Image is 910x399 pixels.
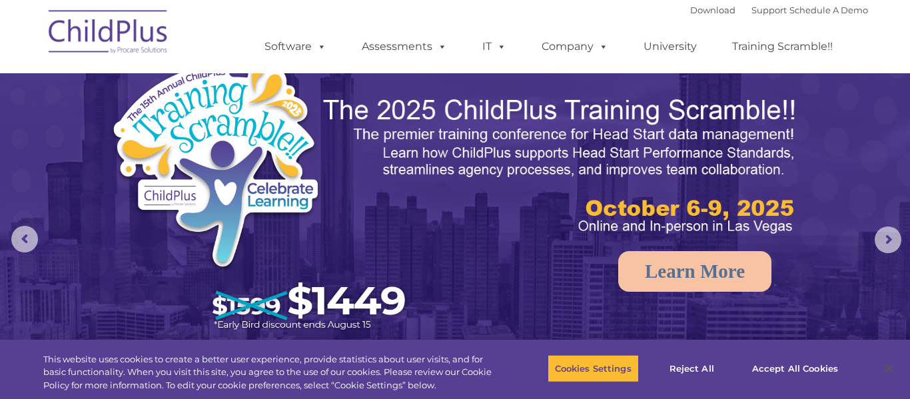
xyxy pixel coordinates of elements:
img: ChildPlus by Procare Solutions [42,1,175,67]
a: Schedule A Demo [789,5,868,15]
a: Download [690,5,735,15]
button: Cookies Settings [548,354,639,382]
a: Support [751,5,787,15]
a: IT [469,33,520,60]
button: Accept All Cookies [745,354,845,382]
font: | [690,5,868,15]
a: Company [528,33,622,60]
button: Close [874,354,903,383]
div: This website uses cookies to create a better user experience, provide statistics about user visit... [43,353,500,392]
a: Training Scramble!! [719,33,846,60]
a: Software [251,33,340,60]
a: Learn More [618,251,771,292]
a: University [630,33,710,60]
a: Assessments [348,33,460,60]
button: Reject All [650,354,733,382]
